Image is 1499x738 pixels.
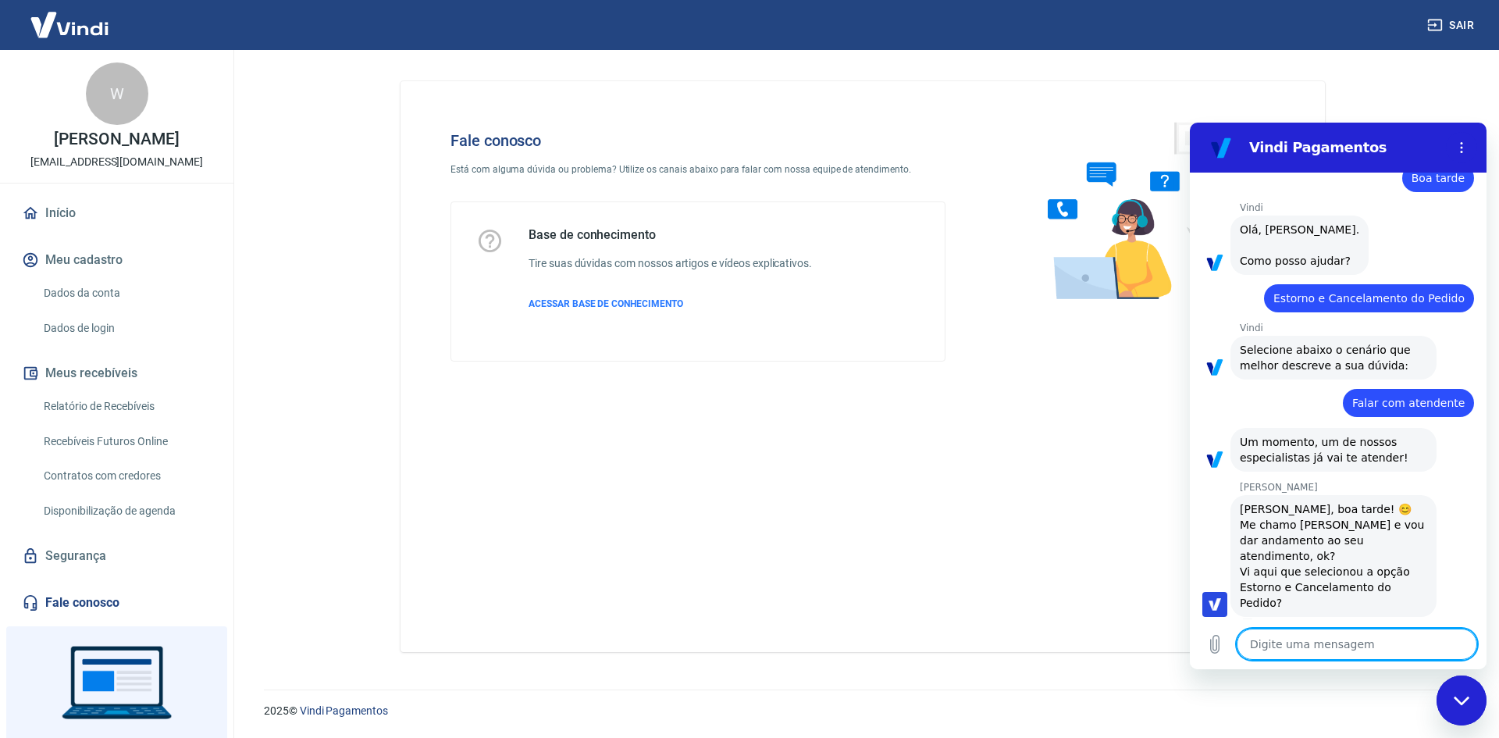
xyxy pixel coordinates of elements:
[1437,676,1487,726] iframe: Botão para abrir a janela de mensagens, conversa em andamento
[529,298,683,309] span: ACESSAR BASE DE CONHECIMENTO
[450,162,945,176] p: Está com alguma dúvida ou problema? Utilize os canais abaixo para falar com nossa equipe de atend...
[37,312,215,344] a: Dados de login
[264,703,1462,719] p: 2025 ©
[300,704,388,717] a: Vindi Pagamentos
[37,460,215,492] a: Contratos com credores
[19,539,215,573] a: Segurança
[529,227,812,243] h5: Base de conhecimento
[37,495,215,527] a: Disponibilização de agenda
[54,131,179,148] p: [PERSON_NAME]
[19,243,215,277] button: Meu cadastro
[37,390,215,422] a: Relatório de Recebíveis
[30,154,203,170] p: [EMAIL_ADDRESS][DOMAIN_NAME]
[19,356,215,390] button: Meus recebíveis
[19,586,215,620] a: Fale conosco
[1424,11,1480,40] button: Sair
[86,62,148,125] div: W
[450,131,945,150] h4: Fale conosco
[37,426,215,458] a: Recebíveis Futuros Online
[529,255,812,272] h6: Tire suas dúvidas com nossos artigos e vídeos explicativos.
[19,1,120,48] img: Vindi
[19,196,215,230] a: Início
[529,297,812,311] a: ACESSAR BASE DE CONHECIMENTO
[1017,106,1254,315] img: Fale conosco
[37,277,215,309] a: Dados da conta
[1190,123,1487,669] iframe: Janela de mensagens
